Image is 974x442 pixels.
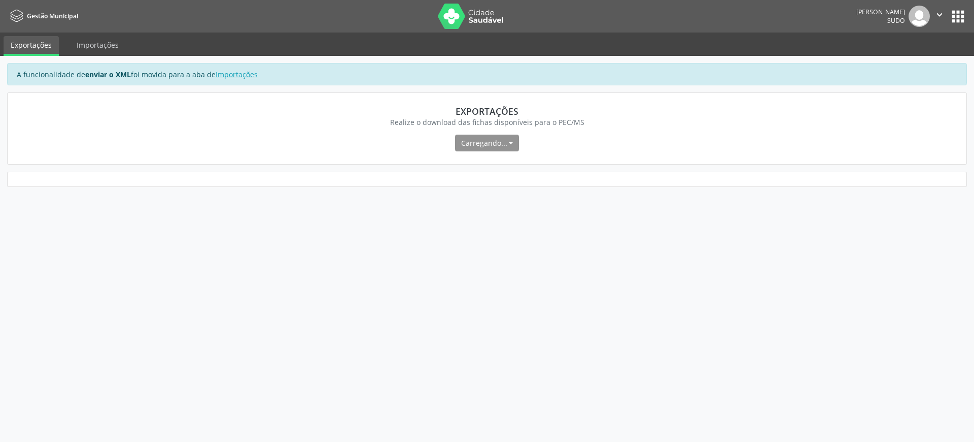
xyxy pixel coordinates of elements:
button:  [930,6,949,27]
i:  [934,9,945,20]
div: [PERSON_NAME] [856,8,905,16]
strong: enviar o XML [85,70,131,79]
button: Carregando... [455,135,519,152]
button: apps [949,8,967,25]
a: Importações [69,36,126,54]
a: Importações [216,70,258,79]
div: Exportações [22,106,952,117]
span: Gestão Municipal [27,12,78,20]
div: A funcionalidade de foi movida para a aba de [7,63,967,85]
span: Sudo [887,16,905,25]
a: Gestão Municipal [7,8,78,24]
img: img [909,6,930,27]
div: Realize o download das fichas disponíveis para o PEC/MS [22,117,952,128]
a: Exportações [4,36,59,56]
